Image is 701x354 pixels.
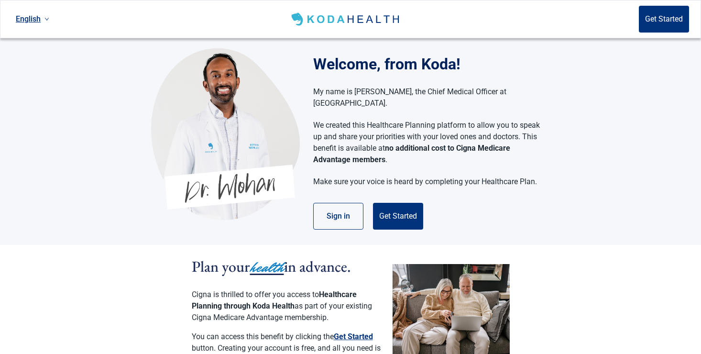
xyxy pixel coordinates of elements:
[313,144,510,164] strong: no additional cost to Cigna Medicare Advantage members
[313,86,540,109] p: My name is [PERSON_NAME], the Chief Medical Officer at [GEOGRAPHIC_DATA].
[192,256,250,277] span: Plan your
[44,17,49,22] span: down
[313,176,540,188] p: Make sure your voice is heard by completing your Healthcare Plan.
[313,120,540,166] p: We created this Healthcare Planning platform to allow you to speak up and share your priorities w...
[313,53,550,76] h1: Welcome, from Koda!
[313,203,363,230] button: Sign in
[289,11,403,27] img: Koda Health
[373,203,423,230] button: Get Started
[334,331,373,343] button: Get Started
[284,256,351,277] span: in advance.
[12,11,53,27] a: Current language: English
[639,6,689,33] button: Get Started
[151,48,300,220] img: Koda Health
[250,257,284,278] span: health
[192,290,319,299] span: Cigna is thrilled to offer you access to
